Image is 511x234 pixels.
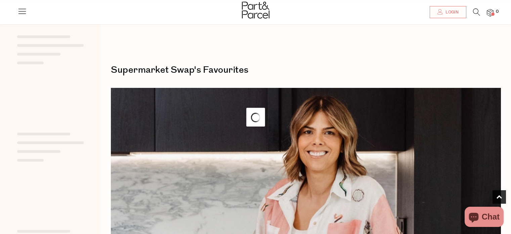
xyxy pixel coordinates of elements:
[430,6,466,18] a: Login
[487,9,494,16] a: 0
[494,9,500,15] span: 0
[242,2,269,19] img: Part&Parcel
[111,62,501,78] h1: Supermarket Swap's Favourites
[463,207,506,229] inbox-online-store-chat: Shopify online store chat
[444,9,459,15] span: Login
